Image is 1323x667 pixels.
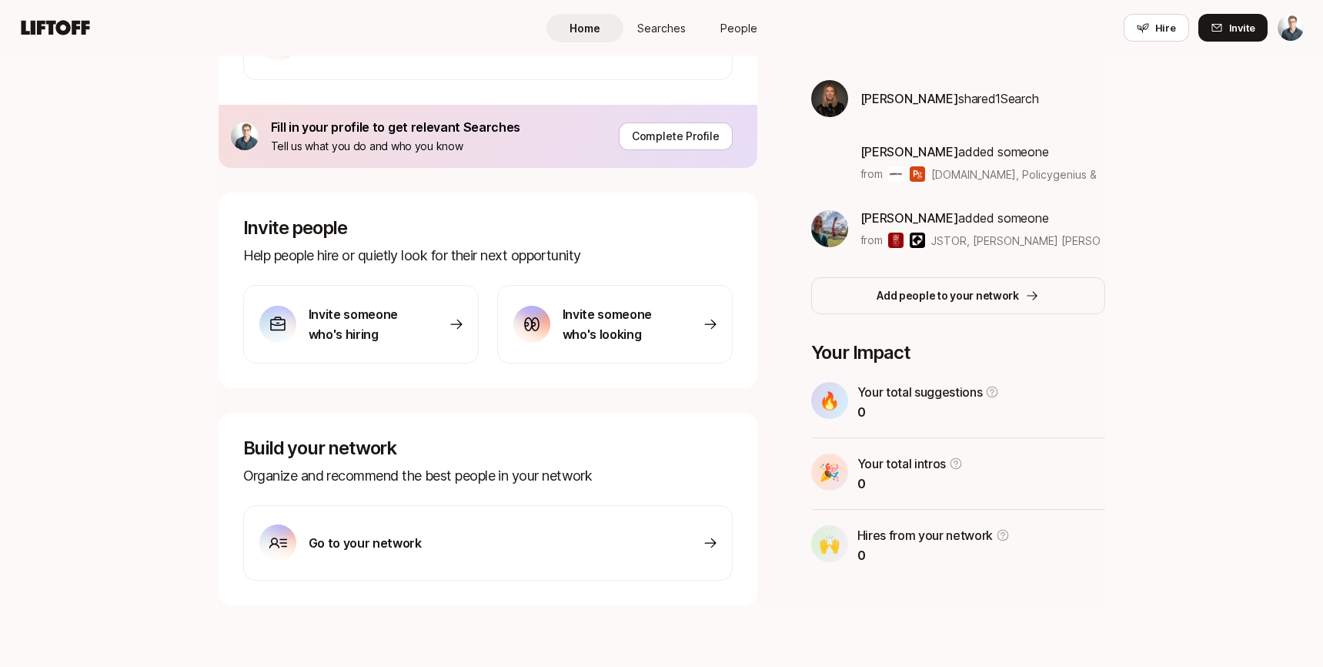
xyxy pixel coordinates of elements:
span: Hire [1155,20,1176,35]
p: Your total suggestions [857,382,983,402]
p: Your Impact [811,342,1105,364]
p: Fill in your profile to get relevant Searches [271,117,521,137]
span: People [720,20,757,36]
img: James Graham [1278,15,1304,41]
p: Go to your network [309,533,422,553]
span: [DOMAIN_NAME], Policygenius & others [931,166,1101,183]
p: Invite someone who's looking [563,304,670,344]
span: Home [570,20,600,36]
p: added someone [860,142,1101,162]
p: added someone [860,208,1101,228]
p: Your total intros [857,454,947,474]
button: Complete Profile [619,122,733,150]
p: Organize and recommend the best people in your network [243,465,733,487]
p: shared 1 Search [860,89,1039,109]
span: Invite [1229,20,1255,35]
p: Complete Profile [632,127,720,146]
img: 6ddf23a3_53e8_4da6_94c6_760b43a72fa7.jfif [811,210,848,247]
a: Searches [623,14,700,42]
p: Invite someone who's hiring [309,304,416,344]
p: Invite people [243,217,733,239]
span: Searches [637,20,686,36]
a: Home [546,14,623,42]
img: JSTOR [888,233,904,248]
p: 0 [857,402,1000,422]
p: Build your network [243,437,733,459]
p: 0 [857,474,964,494]
a: People [700,14,777,42]
div: 🙌 [811,525,848,562]
img: ALV-UjWFZQjh6yqvko_h9HPPbz1i-YIxsI5Bg1xNfQgAbskree76sOjMhRZo0NAds33wYSzRfDSI59UHif0JHpdckCoVysYp3... [231,122,259,150]
p: from [860,165,883,183]
p: from [860,231,883,250]
button: Hire [1124,14,1189,42]
div: 🎉 [811,454,848,491]
button: Invite [1198,14,1268,42]
span: [PERSON_NAME] [860,91,959,106]
p: Help people hire or quietly look for their next opportunity [243,245,733,266]
img: Kleiner Perkins [910,233,925,248]
span: [PERSON_NAME] [860,210,959,226]
div: 🔥 [811,382,848,419]
p: 0 [857,545,1011,565]
button: Add people to your network [811,277,1105,314]
p: Hires from your network [857,525,994,545]
span: [PERSON_NAME] [860,144,959,159]
img: b6daf719_f8ec_4b1b_a8b6_7a876f94c369.jpg [811,80,848,117]
p: Add people to your network [877,287,1019,305]
img: point.me [888,166,904,182]
span: JSTOR, [PERSON_NAME] [PERSON_NAME] & others [931,233,1101,249]
img: Policygenius [910,166,925,182]
button: James Graham [1277,14,1305,42]
p: Tell us what you do and who you know [271,137,521,156]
